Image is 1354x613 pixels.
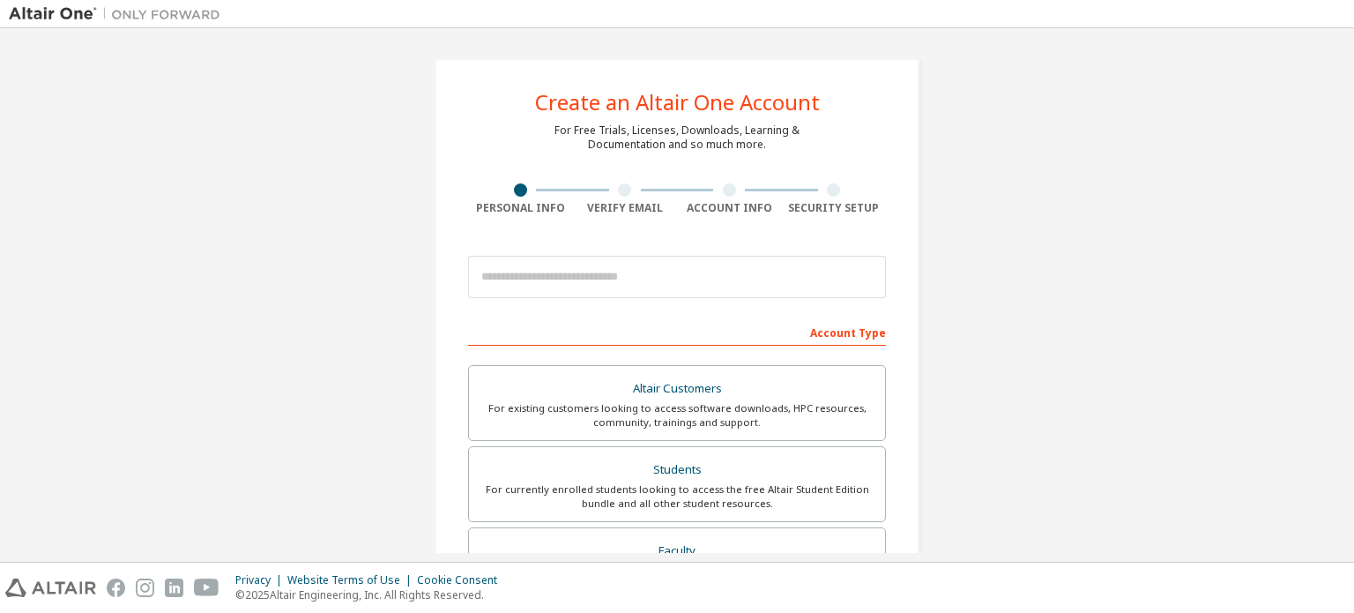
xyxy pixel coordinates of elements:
div: For existing customers looking to access software downloads, HPC resources, community, trainings ... [480,401,874,430]
p: © 2025 Altair Engineering, Inc. All Rights Reserved. [235,587,508,602]
div: Personal Info [468,201,573,215]
img: altair_logo.svg [5,579,96,597]
div: Create an Altair One Account [535,92,820,113]
img: instagram.svg [136,579,154,597]
div: For currently enrolled students looking to access the free Altair Student Edition bundle and all ... [480,482,874,511]
img: facebook.svg [107,579,125,597]
div: Privacy [235,573,287,587]
div: Students [480,458,874,482]
div: Account Type [468,318,886,346]
div: For Free Trials, Licenses, Downloads, Learning & Documentation and so much more. [554,123,800,152]
div: Cookie Consent [417,573,508,587]
div: Faculty [480,539,874,564]
div: Altair Customers [480,377,874,401]
img: Altair One [9,5,229,23]
img: youtube.svg [194,579,219,597]
div: Website Terms of Use [287,573,417,587]
div: Account Info [677,201,782,215]
img: linkedin.svg [165,579,183,597]
div: Verify Email [573,201,678,215]
div: Security Setup [782,201,887,215]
